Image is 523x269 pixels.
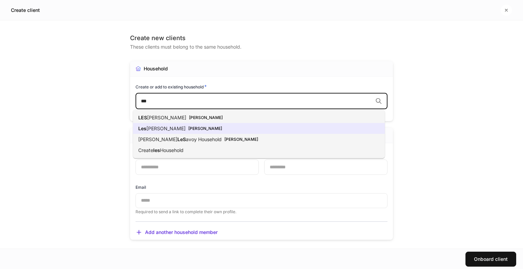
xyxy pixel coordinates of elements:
[189,114,223,121] div: [PERSON_NAME]
[144,65,168,72] div: Household
[465,252,516,267] button: Onboard client
[130,34,393,42] div: Create new clients
[130,42,393,50] div: These clients must belong to the same household.
[11,7,40,14] h5: Create client
[136,83,207,90] h6: Create or add to existing household
[136,229,218,236] button: Add another household member
[138,125,146,131] span: Les
[177,136,186,142] span: LeS
[138,136,177,142] span: [PERSON_NAME]
[136,209,387,215] p: Required to send a link to complete their own profile.
[153,147,160,153] span: les
[146,125,186,131] span: [PERSON_NAME]
[138,147,153,153] span: Create
[136,184,146,190] h6: Email
[147,115,186,120] span: [PERSON_NAME]
[186,136,222,142] span: avoy Household
[474,257,508,262] div: Onboard client
[224,136,258,142] div: [PERSON_NAME]
[138,115,147,120] span: LES
[188,125,222,132] div: [PERSON_NAME]
[160,147,184,153] span: Household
